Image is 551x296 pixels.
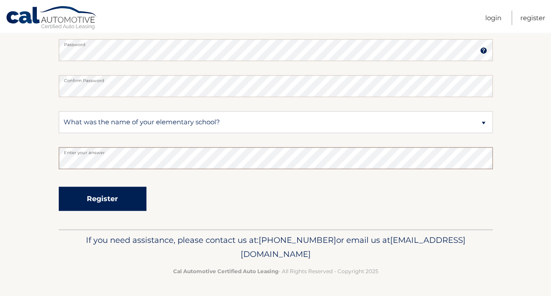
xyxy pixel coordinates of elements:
[6,6,98,31] a: Cal Automotive
[485,11,501,25] a: Login
[59,39,493,46] label: Password
[173,268,278,274] strong: Cal Automotive Certified Auto Leasing
[59,187,146,211] button: Register
[64,233,487,261] p: If you need assistance, please contact us at: or email us at
[59,147,493,154] label: Enter your answer
[259,235,336,245] span: [PHONE_NUMBER]
[480,47,487,54] img: tooltip.svg
[241,235,466,259] span: [EMAIL_ADDRESS][DOMAIN_NAME]
[520,11,545,25] a: Register
[64,267,487,276] p: - All Rights Reserved - Copyright 2025
[59,75,493,82] label: Confirm Password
